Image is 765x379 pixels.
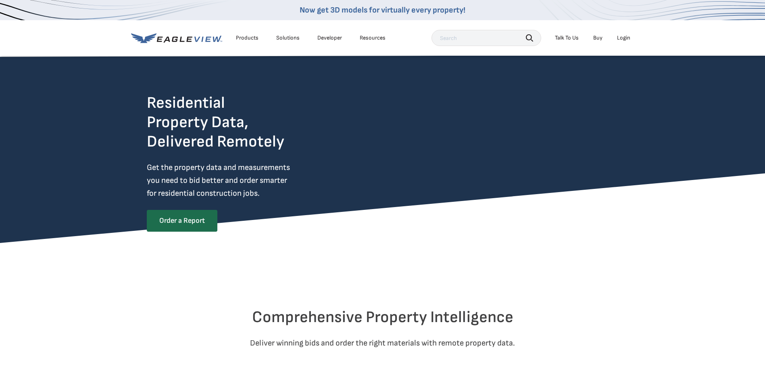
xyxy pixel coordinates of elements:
a: Now get 3D models for virtually every property! [300,5,465,15]
p: Deliver winning bids and order the right materials with remote property data. [147,337,619,350]
div: Login [617,34,630,42]
a: Buy [593,34,602,42]
h2: Residential Property Data, Delivered Remotely [147,93,284,151]
a: Order a Report [147,210,217,232]
p: Get the property data and measurements you need to bid better and order smarter for residential c... [147,161,323,200]
div: Solutions [276,34,300,42]
div: Resources [360,34,386,42]
div: Products [236,34,258,42]
div: Talk To Us [555,34,579,42]
input: Search [431,30,541,46]
h2: Comprehensive Property Intelligence [147,308,619,327]
a: Developer [317,34,342,42]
